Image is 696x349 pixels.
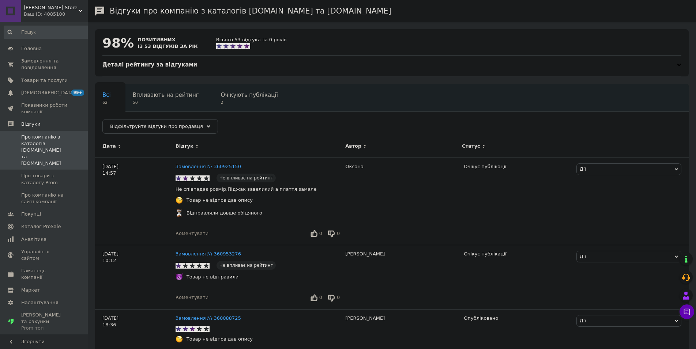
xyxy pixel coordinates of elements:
span: 62 [102,100,111,105]
span: Відфільтруйте відгуки про продавця [110,124,203,129]
span: Каталог ProSale [21,223,61,230]
span: Головна [21,45,42,52]
span: Про товари з каталогу Prom [21,172,68,186]
a: Замовлення № 360925150 [176,164,241,169]
span: Відгуки [21,121,40,128]
div: Ваш ID: 4085100 [24,11,88,18]
span: Управління сайтом [21,249,68,262]
div: Очікує публікації [464,163,571,170]
span: Дата [102,143,116,149]
div: Prom топ [21,325,68,331]
div: Товар не відповідав опису [185,336,255,342]
span: Wanda Store [24,4,79,11]
span: 2 [221,100,278,105]
p: Не співпадає розмір.Піджак завеликий а плаття замале [176,186,342,193]
span: Опубліковані без комен... [102,120,177,126]
div: Товар не відповідав опису [185,197,255,204]
div: [DATE] 14:57 [95,158,176,245]
span: Коментувати [176,231,208,236]
span: Про компанію на сайті компанії [21,192,68,205]
span: Статус [462,143,480,149]
span: Дії [580,166,586,172]
span: 0 [319,295,322,300]
span: Дії [580,254,586,259]
button: Чат з покупцем [680,304,694,319]
a: Замовлення № 360088725 [176,315,241,321]
span: Показники роботи компанії [21,102,68,115]
div: Коментувати [176,230,208,237]
span: [DEMOGRAPHIC_DATA] [21,90,75,96]
div: Оксана [342,158,460,245]
span: 50 [133,100,199,105]
div: [DATE] 10:12 [95,245,176,309]
span: 99+ [71,90,84,96]
span: із 53 відгуків за рік [138,43,198,49]
div: Товар не відправили [185,274,240,280]
img: :imp: [176,273,183,281]
img: :hourglass_flowing_sand: [176,209,183,217]
span: Коментувати [176,295,208,300]
span: Очікують публікації [221,92,278,98]
span: Аналітика [21,236,46,243]
div: Всього 53 відгука за 0 років [216,37,287,43]
span: [PERSON_NAME] та рахунки [21,312,68,332]
span: Всі [102,92,111,98]
input: Пошук [4,26,90,39]
img: :face_with_monocle: [176,335,183,343]
span: 98% [102,35,134,50]
h1: Відгуки про компанію з каталогів [DOMAIN_NAME] та [DOMAIN_NAME] [110,7,391,15]
div: Опубліковані без коментаря [95,112,191,140]
span: позитивних [138,37,176,42]
span: Гаманець компанії [21,268,68,281]
span: Не впливає на рейтинг [217,261,276,270]
span: Деталі рейтингу за відгуками [102,61,197,68]
div: Опубліковано [464,315,571,322]
span: Покупці [21,211,41,217]
span: Налаштування [21,299,59,306]
span: Не впливає на рейтинг [217,174,276,182]
span: Дії [580,318,586,323]
span: Про компанію з каталогів [DOMAIN_NAME] та [DOMAIN_NAME] [21,134,68,167]
div: Деталі рейтингу за відгуками [102,61,681,69]
span: Впливають на рейтинг [133,92,199,98]
div: Очікує публікації [464,251,571,257]
span: Маркет [21,287,40,293]
span: 0 [319,231,322,236]
span: Замовлення та повідомлення [21,58,68,71]
span: Товари та послуги [21,77,68,84]
span: 0 [337,231,340,236]
div: [PERSON_NAME] [342,245,460,309]
a: Замовлення № 360953276 [176,251,241,257]
div: Відправляли довше обіцяного [185,210,264,216]
span: 0 [337,295,340,300]
img: :face_with_monocle: [176,197,183,204]
div: Коментувати [176,294,208,301]
span: Відгук [176,143,193,149]
span: Автор [345,143,361,149]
